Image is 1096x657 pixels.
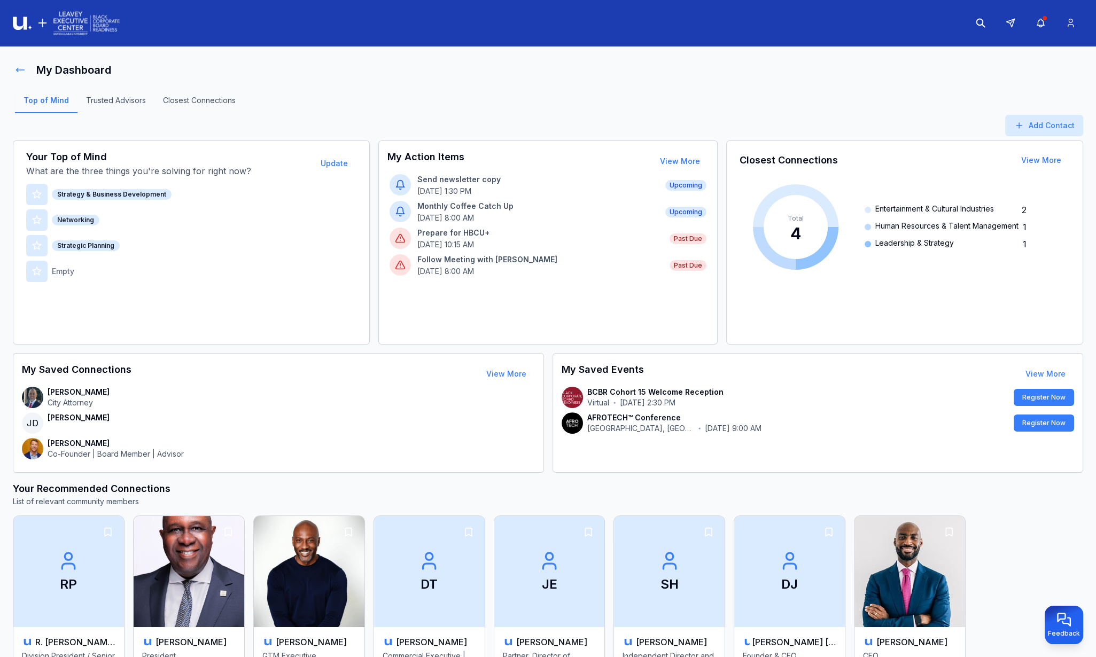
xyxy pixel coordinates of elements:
[276,636,347,648] h3: [PERSON_NAME]
[417,239,664,250] p: [DATE] 10:15 AM
[1014,414,1074,432] button: Register Now
[13,481,1083,496] h3: Your Recommended Connections
[587,397,609,408] p: Virtual
[312,153,356,174] button: Update
[417,201,659,212] p: Monthly Coffee Catch Up
[651,151,709,172] button: View More
[134,516,244,627] img: Dimitrius Hutcherson
[670,260,706,271] span: Past Due
[52,266,74,277] p: Empty
[22,438,43,459] img: contact-avatar
[417,254,664,265] p: Follow Meeting with [PERSON_NAME]
[587,412,1010,423] p: AFROTECH™ Conference
[35,636,115,648] h3: R. [PERSON_NAME]
[1022,204,1027,216] span: 2
[417,186,659,197] p: [DATE] 1:30 PM
[417,174,659,185] p: Send newsletter copy
[636,636,707,648] h3: [PERSON_NAME]
[660,576,679,593] p: SH
[541,576,557,593] p: JE
[15,95,77,113] a: Top of Mind
[1023,221,1027,233] span: 1
[562,412,583,434] img: contact-avatar
[665,207,706,217] span: Upcoming
[22,412,43,434] span: JD
[1048,629,1080,638] span: Feedback
[876,636,947,648] h3: [PERSON_NAME]
[421,576,438,593] p: DT
[13,496,1083,507] p: List of relevant community members
[1023,238,1027,251] span: 1
[156,636,227,648] h3: [PERSON_NAME]
[48,438,184,449] p: [PERSON_NAME]
[788,214,804,222] tspan: Total
[417,213,659,223] p: [DATE] 8:00 AM
[562,387,583,408] img: contact-avatar
[417,228,664,238] p: Prepare for HBCU+
[48,449,184,459] p: Co-Founder | Board Member | Advisor
[665,180,706,191] span: Upcoming
[36,62,111,77] h1: My Dashboard
[740,153,838,168] h3: Closest Connections
[22,387,43,408] img: contact-avatar
[1045,606,1083,644] button: Provide feedback
[52,189,172,200] div: Strategy & Business Development
[26,165,310,177] p: What are the three things you're solving for right now?
[705,423,761,434] p: [DATE] 9:00 AM
[52,215,99,225] div: Networking
[516,636,587,648] h3: [PERSON_NAME]
[396,636,467,648] h3: [PERSON_NAME]
[48,412,110,423] p: [PERSON_NAME]
[77,95,154,113] a: Trusted Advisors
[854,516,965,627] img: Jamaal Glenn
[670,233,706,244] span: Past Due
[26,150,310,165] h3: Your Top of Mind
[1005,115,1083,136] button: Add Contact
[478,363,535,385] button: View More
[781,576,798,593] p: DJ
[790,224,801,243] tspan: 4
[13,10,120,37] img: Logo
[562,362,644,386] h3: My Saved Events
[387,150,464,173] h3: My Action Items
[1025,369,1066,378] a: View More
[875,221,1019,233] span: Human Resources & Talent Management
[620,397,675,408] p: [DATE] 2:30 PM
[1014,389,1074,406] button: Register Now
[22,362,131,386] h3: My Saved Connections
[752,636,837,648] h3: [PERSON_NAME] [PERSON_NAME]
[254,516,364,627] img: Lawrence Cole
[587,387,1010,397] p: BCBR Cohort 15 Welcome Reception
[587,423,694,434] p: [GEOGRAPHIC_DATA], [GEOGRAPHIC_DATA]
[48,397,110,408] p: City Attorney
[48,387,110,397] p: [PERSON_NAME]
[417,266,664,277] p: [DATE] 8:00 AM
[154,95,244,113] a: Closest Connections
[1013,150,1070,171] button: View More
[875,238,954,251] span: Leadership & Strategy
[52,240,120,251] div: Strategic Planning
[60,576,77,593] p: RP
[875,204,994,216] span: Entertainment & Cultural Industries
[1017,363,1074,385] button: View More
